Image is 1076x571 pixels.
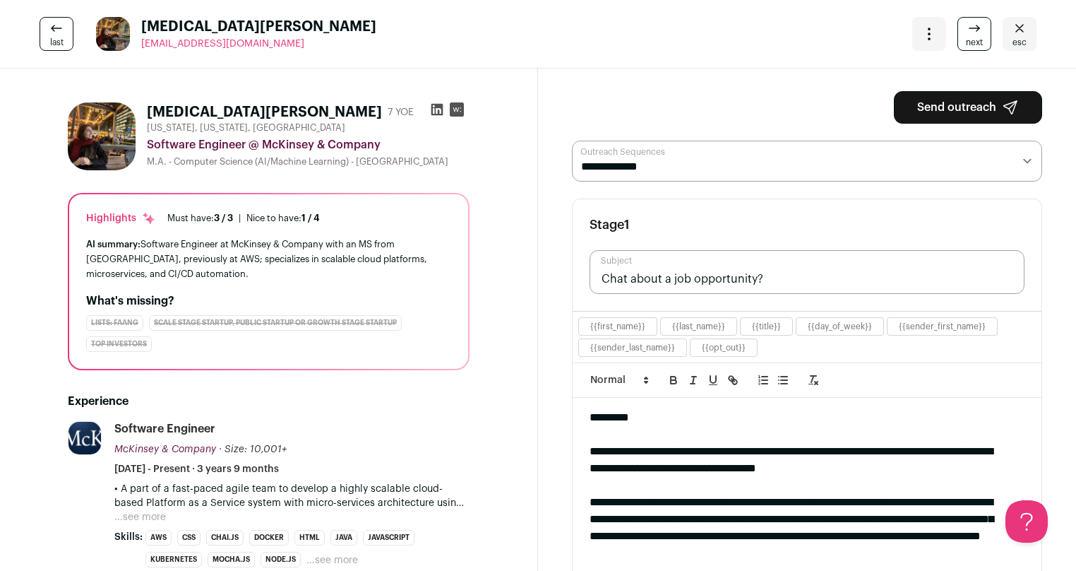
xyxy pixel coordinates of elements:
span: Skills: [114,530,143,544]
input: Subject [590,250,1024,294]
button: Send outreach [894,91,1042,124]
img: f323789015629eda9fa9a5fd63a077464f788d88e2babb2bf0dbd8190389c895.jpg [96,17,130,51]
button: {{first_name}} [590,321,645,332]
span: next [966,37,983,48]
h1: [MEDICAL_DATA][PERSON_NAME] [147,102,382,122]
h2: Experience [68,393,470,410]
span: 1 / 4 [301,213,320,223]
div: 7 YOE [388,105,414,119]
li: HTML [294,530,325,546]
li: Java [330,530,357,546]
li: Mocha.js [208,552,255,567]
div: Must have: [167,213,233,224]
span: [DATE] - Present · 3 years 9 months [114,462,279,476]
a: last [40,17,73,51]
div: M.A. - Computer Science (AI/Machine Learning) - [GEOGRAPHIC_DATA] [147,156,470,167]
a: Close [1003,17,1036,51]
button: {{sender_first_name}} [899,321,986,332]
button: {{sender_last_name}} [590,342,675,353]
h3: Stage [590,216,630,233]
a: next [957,17,991,51]
span: McKinsey & Company [114,445,216,454]
p: • A part of a fast-paced agile team to develop a highly scalable cloud-based Platform as a Servic... [114,482,470,510]
button: ...see more [306,553,358,567]
li: Kubernetes [145,552,202,567]
button: ...see more [114,510,166,524]
button: {{title}} [752,321,781,332]
button: Open dropdown [912,17,946,51]
li: Docker [249,530,289,546]
span: esc [1012,37,1027,48]
div: Lists: FAANG [86,315,143,331]
li: CSS [177,530,201,546]
button: {{last_name}} [672,321,725,332]
li: Chai.js [206,530,244,546]
iframe: Help Scout Beacon - Open [1005,500,1048,543]
span: [MEDICAL_DATA][PERSON_NAME] [141,17,376,37]
div: Software Engineer at McKinsey & Company with an MS from [GEOGRAPHIC_DATA], previously at AWS; spe... [86,237,451,281]
img: f323789015629eda9fa9a5fd63a077464f788d88e2babb2bf0dbd8190389c895.jpg [68,102,136,170]
span: 3 / 3 [214,213,233,223]
button: {{day_of_week}} [808,321,872,332]
li: Node.js [261,552,301,567]
div: Nice to have: [246,213,320,224]
span: 1 [624,218,630,231]
div: Software Engineer [114,421,215,437]
span: · Size: 10,001+ [219,445,287,454]
span: [US_STATE], [US_STATE], [GEOGRAPHIC_DATA] [147,122,345,134]
span: last [50,37,64,48]
div: Highlights [86,211,156,225]
span: AI summary: [86,240,141,249]
div: Scale Stage Startup, Public Startup or Growth Stage Startup [149,315,402,331]
button: {{opt_out}} [702,342,746,353]
ul: | [167,213,320,224]
img: ae0063b3fc21bc63d0f8beccde926977af3540951573b728e4108a59d066ece4.jpg [68,422,101,454]
li: AWS [145,530,172,546]
div: Software Engineer @ McKinsey & Company [147,136,470,153]
li: JavaScript [363,530,414,546]
h2: What's missing? [86,293,451,310]
span: [EMAIL_ADDRESS][DOMAIN_NAME] [141,39,304,49]
a: [EMAIL_ADDRESS][DOMAIN_NAME] [141,37,376,51]
div: Top Investors [86,336,152,352]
